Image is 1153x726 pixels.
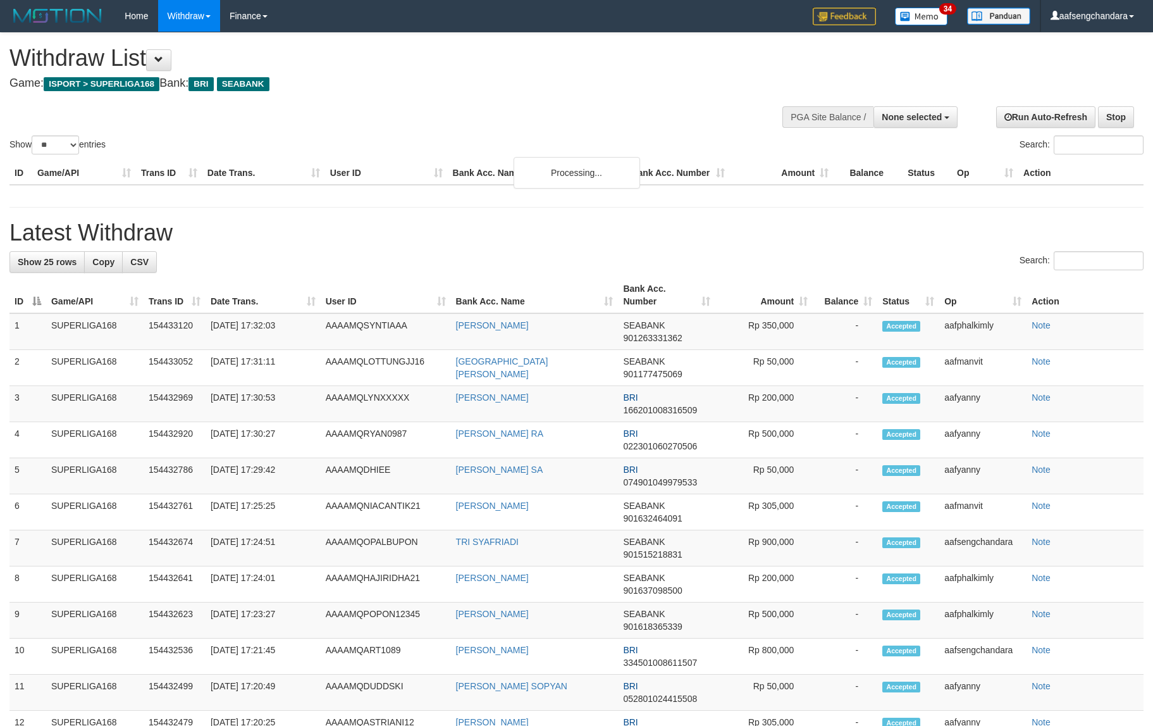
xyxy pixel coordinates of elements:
span: Accepted [882,573,920,584]
a: Note [1032,609,1051,619]
span: Copy 901637098500 to clipboard [623,585,682,596]
h4: Game: Bank: [9,77,756,90]
img: Button%20Memo.svg [895,8,948,25]
a: TRI SYAFRIADI [456,537,519,547]
td: 154432641 [144,566,206,603]
td: aafyanny [939,422,1027,458]
div: Processing... [514,157,640,189]
td: - [813,639,877,675]
h1: Latest Withdraw [9,220,1144,246]
td: AAAAMQPOPON12345 [321,603,451,639]
a: [PERSON_NAME] [456,609,529,619]
td: SUPERLIGA168 [46,639,144,675]
input: Search: [1054,135,1144,154]
td: aafsengchandara [939,530,1027,566]
td: 2 [9,350,46,386]
span: Copy 166201008316509 to clipboard [623,405,697,415]
td: aafmanvit [939,350,1027,386]
a: Note [1032,392,1051,403]
select: Showentries [32,135,79,154]
span: Copy 901263331362 to clipboard [623,333,682,343]
th: Bank Acc. Name: activate to sort column ascending [451,277,619,313]
a: Note [1032,537,1051,547]
span: Copy 052801024415508 to clipboard [623,694,697,704]
td: SUPERLIGA168 [46,494,144,530]
td: aafmanvit [939,494,1027,530]
span: Accepted [882,465,920,476]
td: [DATE] 17:24:51 [206,530,321,566]
td: 154432623 [144,603,206,639]
td: - [813,350,877,386]
td: AAAAMQNIACANTIK21 [321,494,451,530]
td: SUPERLIGA168 [46,530,144,566]
td: - [813,675,877,711]
td: aafyanny [939,675,1027,711]
img: MOTION_logo.png [9,6,106,25]
th: Amount [730,161,834,185]
th: Bank Acc. Number: activate to sort column ascending [618,277,715,313]
span: BRI [188,77,213,91]
a: [PERSON_NAME] SA [456,465,543,475]
td: 154432536 [144,639,206,675]
span: Accepted [882,646,920,656]
th: User ID: activate to sort column ascending [321,277,451,313]
td: AAAAMQOPALBUPON [321,530,451,566]
th: Action [1027,277,1144,313]
td: SUPERLIGA168 [46,350,144,386]
th: Action [1018,161,1144,185]
th: Game/API: activate to sort column ascending [46,277,144,313]
span: Accepted [882,537,920,548]
th: Balance [834,161,903,185]
td: - [813,422,877,458]
td: [DATE] 17:25:25 [206,494,321,530]
span: Show 25 rows [18,257,77,267]
span: Accepted [882,393,920,404]
th: Op [952,161,1018,185]
span: BRI [623,681,638,691]
button: None selected [873,106,958,128]
th: Status [903,161,952,185]
td: SUPERLIGA168 [46,313,144,350]
td: Rp 305,000 [715,494,813,530]
span: BRI [623,645,638,655]
td: Rp 50,000 [715,675,813,711]
td: 154433052 [144,350,206,386]
td: aafphalkimly [939,313,1027,350]
span: Accepted [882,321,920,332]
span: SEABANK [623,320,665,330]
td: - [813,603,877,639]
td: aafsengchandara [939,639,1027,675]
td: [DATE] 17:20:49 [206,675,321,711]
td: AAAAMQLYNXXXXX [321,386,451,422]
th: ID [9,161,32,185]
td: 1 [9,313,46,350]
th: Trans ID [136,161,202,185]
h1: Withdraw List [9,46,756,71]
td: AAAAMQLOTTUNGJJ16 [321,350,451,386]
td: [DATE] 17:30:53 [206,386,321,422]
td: 11 [9,675,46,711]
input: Search: [1054,251,1144,270]
td: - [813,458,877,494]
td: 154432786 [144,458,206,494]
td: 154432969 [144,386,206,422]
th: ID: activate to sort column descending [9,277,46,313]
a: [PERSON_NAME] [456,573,529,583]
a: Note [1032,501,1051,511]
span: SEABANK [217,77,269,91]
td: [DATE] 17:31:11 [206,350,321,386]
th: Amount: activate to sort column ascending [715,277,813,313]
td: aafphalkimly [939,603,1027,639]
a: [PERSON_NAME] [456,645,529,655]
td: AAAAMQDUDDSKI [321,675,451,711]
td: SUPERLIGA168 [46,422,144,458]
td: 6 [9,494,46,530]
td: 9 [9,603,46,639]
td: 4 [9,422,46,458]
td: 10 [9,639,46,675]
td: 5 [9,458,46,494]
td: 154432920 [144,422,206,458]
th: Status: activate to sort column ascending [877,277,939,313]
td: SUPERLIGA168 [46,386,144,422]
span: Copy 074901049979533 to clipboard [623,477,697,487]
